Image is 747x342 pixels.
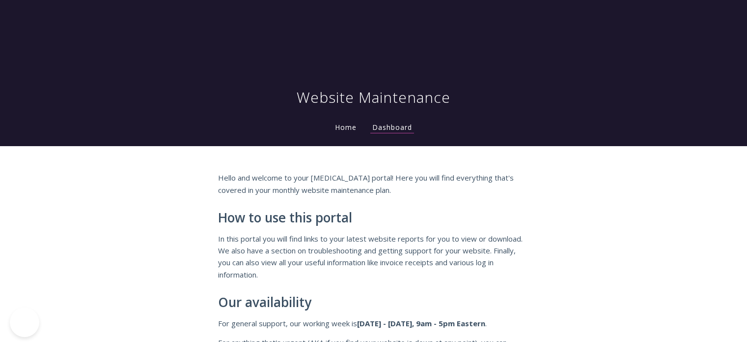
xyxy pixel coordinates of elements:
h2: How to use this portal [218,211,529,225]
h1: Website Maintenance [297,88,450,107]
a: Home [333,123,359,132]
p: In this portal you will find links to your latest website reports for you to view or download. We... [218,233,529,281]
strong: [DATE] - [DATE], 9am - 5pm Eastern [357,318,485,328]
iframe: Toggle Customer Support [10,308,39,337]
h2: Our availability [218,295,529,310]
p: Hello and welcome to your [MEDICAL_DATA] portal! Here you will find everything that's covered in ... [218,172,529,196]
p: For general support, our working week is . [218,317,529,329]
a: Dashboard [370,123,414,133]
